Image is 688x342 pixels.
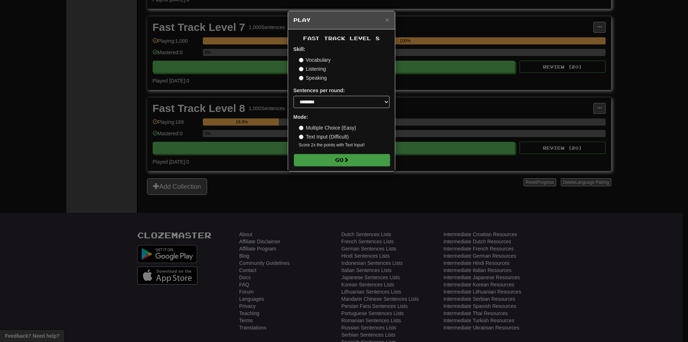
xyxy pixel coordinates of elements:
[303,35,380,41] span: Fast Track Level 8
[299,74,327,81] label: Speaking
[293,87,345,94] label: Sentences per round:
[299,67,304,71] input: Listening
[299,124,356,131] label: Multiple Choice (Easy)
[299,58,304,62] input: Vocabulary
[299,65,326,72] label: Listening
[299,133,349,140] label: Text Input (Difficult)
[299,76,304,80] input: Speaking
[293,17,390,24] h5: Play
[293,114,308,120] strong: Mode:
[385,15,389,24] span: ×
[299,142,390,148] small: Score 2x the points with Text Input !
[385,16,389,23] button: Close
[294,154,390,166] button: Go
[293,46,305,52] strong: Skill:
[299,56,331,64] label: Vocabulary
[299,126,304,130] input: Multiple Choice (Easy)
[299,135,304,139] input: Text Input (Difficult)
